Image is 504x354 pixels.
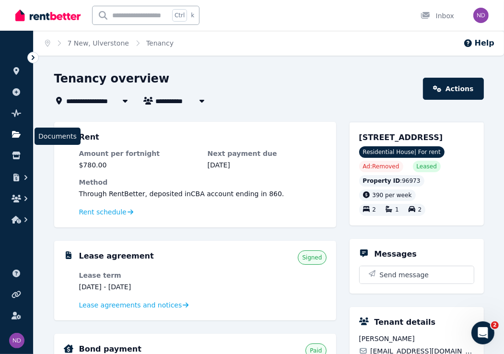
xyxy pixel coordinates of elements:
span: 390 per week [373,192,412,199]
span: Ctrl [172,9,187,22]
span: Through RentBetter , deposited in CBA account ending in 860 . [79,190,284,198]
span: Tenancy [146,38,174,48]
nav: Breadcrumb [34,31,185,56]
a: Actions [423,78,483,100]
span: Ad: Removed [363,163,399,170]
span: Rent schedule [79,207,127,217]
span: 2 [491,321,499,329]
a: Lease agreements and notices [79,300,189,310]
span: Signed [302,254,322,261]
span: Lease agreements and notices [79,300,182,310]
img: NEVILLE DOBSON [473,8,489,23]
dt: Method [79,177,327,187]
img: Bond Details [64,344,73,353]
dd: [DATE] - [DATE] [79,282,198,292]
span: Property ID [363,177,400,185]
span: [STREET_ADDRESS] [359,133,443,142]
div: Inbox [421,11,454,21]
span: k [191,12,194,19]
h5: Rent [79,131,99,143]
a: Rent schedule [79,207,134,217]
iframe: Intercom live chat [471,321,494,344]
button: Help [463,37,494,49]
dt: Next payment due [208,149,327,158]
dt: Amount per fortnight [79,149,198,158]
span: Documents [38,131,77,141]
img: NEVILLE DOBSON [9,333,24,348]
h1: Tenancy overview [54,71,170,86]
span: 1 [395,207,399,213]
h5: Messages [375,248,417,260]
dt: Lease term [79,271,198,280]
span: Leased [417,163,437,170]
button: Send message [360,266,474,283]
dd: $780.00 [79,160,198,170]
span: 2 [373,207,376,213]
dd: [DATE] [208,160,327,170]
span: Send message [380,270,429,280]
h5: Tenant details [375,317,436,328]
span: [PERSON_NAME] [359,334,474,343]
span: Residential House | For rent [359,146,445,158]
img: RentBetter [15,8,81,23]
span: 2 [418,207,422,213]
a: 7 New, Ulverstone [68,39,129,47]
h5: Lease agreement [79,250,154,262]
div: : 96973 [359,175,424,187]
